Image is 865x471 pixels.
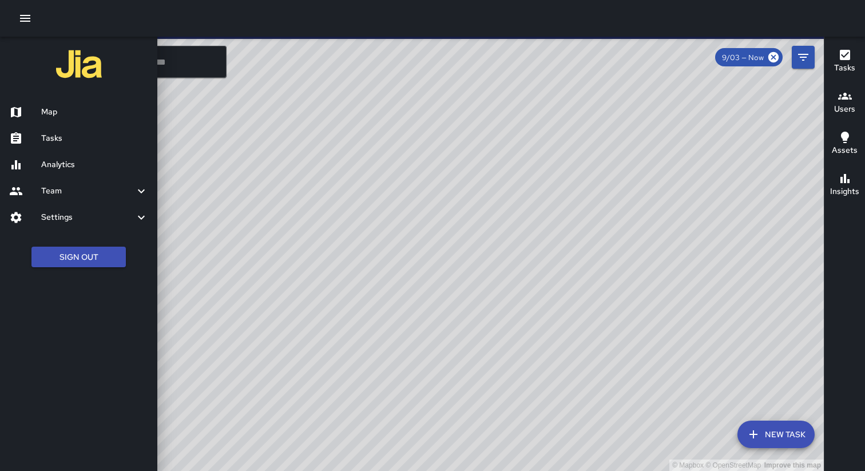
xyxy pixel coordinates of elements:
h6: Users [834,103,855,116]
h6: Tasks [834,62,855,74]
h6: Team [41,185,134,197]
h6: Settings [41,211,134,224]
h6: Map [41,106,148,118]
h6: Insights [830,185,859,198]
h6: Assets [832,144,858,157]
h6: Analytics [41,159,148,171]
h6: Tasks [41,132,148,145]
button: New Task [737,421,815,448]
img: jia-logo [56,41,102,87]
button: Sign Out [31,247,126,268]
